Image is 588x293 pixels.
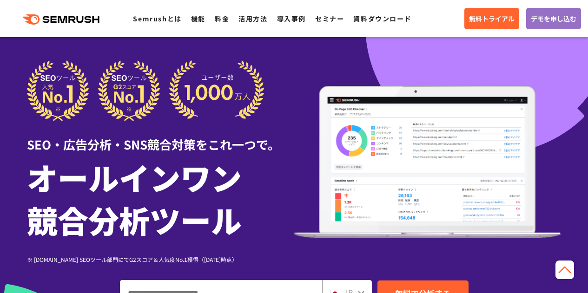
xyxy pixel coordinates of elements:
a: Semrushとは [133,14,181,23]
a: 活用方法 [238,14,267,23]
a: デモを申し込む [526,8,581,29]
span: 無料トライアル [469,13,515,24]
span: デモを申し込む [531,13,576,24]
div: ※ [DOMAIN_NAME] SEOツール部門にてG2スコア＆人気度No.1獲得（[DATE]時点） [27,255,294,264]
a: 導入事例 [277,14,306,23]
a: 機能 [191,14,205,23]
a: 料金 [215,14,229,23]
div: SEO・広告分析・SNS競合対策をこれ一つで。 [27,121,294,153]
a: 無料トライアル [464,8,519,29]
h1: オールインワン 競合分析ツール [27,156,294,241]
a: 資料ダウンロード [353,14,411,23]
a: セミナー [315,14,344,23]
